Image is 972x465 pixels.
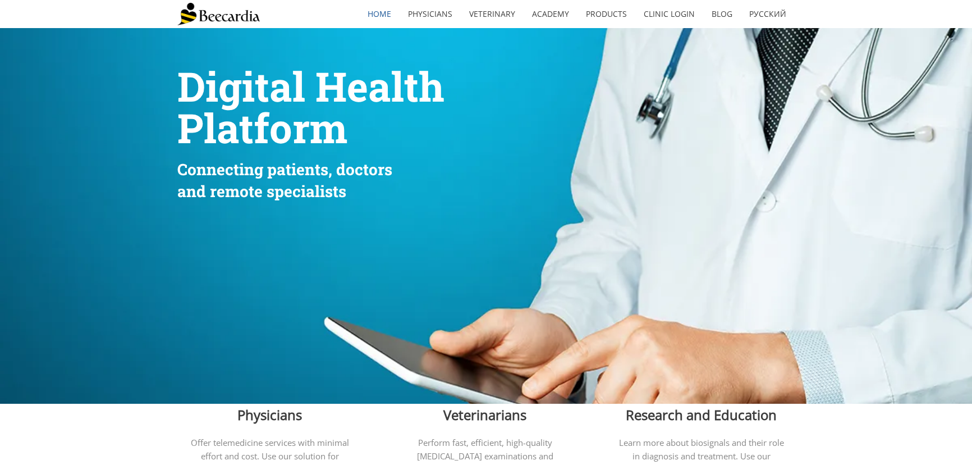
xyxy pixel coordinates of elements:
[703,1,741,27] a: Blog
[177,3,260,25] img: Beecardia
[635,1,703,27] a: Clinic Login
[400,1,461,27] a: Physicians
[577,1,635,27] a: Products
[177,60,444,113] span: Digital Health
[626,405,777,424] span: Research and Education
[177,101,347,154] span: Platform
[237,405,302,424] span: Physicians
[177,159,392,180] span: Connecting patients, doctors
[443,405,526,424] span: Veterinarians
[359,1,400,27] a: home
[741,1,795,27] a: Русский
[461,1,524,27] a: Veterinary
[524,1,577,27] a: Academy
[177,181,346,202] span: and remote specialists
